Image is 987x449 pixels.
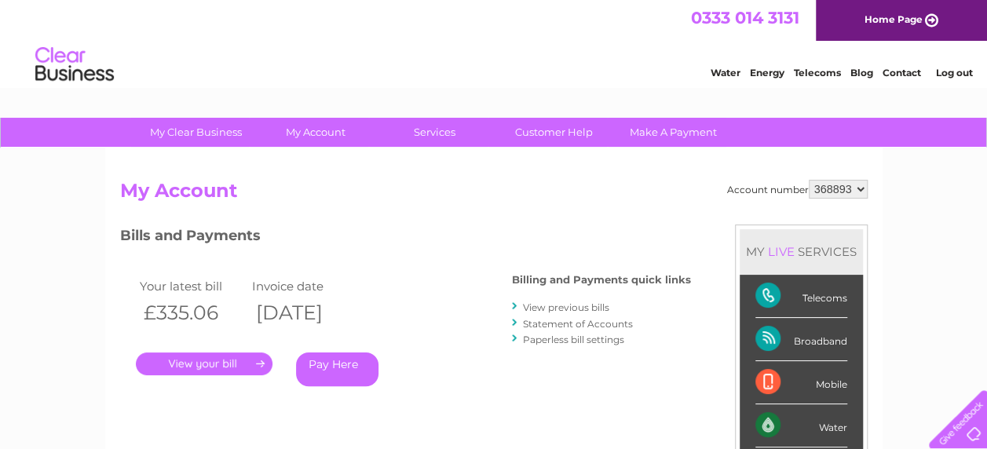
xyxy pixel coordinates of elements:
div: Mobile [755,361,847,404]
h3: Bills and Payments [120,224,691,252]
div: LIVE [765,244,798,259]
a: My Clear Business [131,118,261,147]
a: Energy [750,67,784,78]
a: Statement of Accounts [523,318,633,330]
a: Telecoms [794,67,841,78]
img: logo.png [35,41,115,89]
div: Telecoms [755,275,847,318]
div: Water [755,404,847,447]
h2: My Account [120,180,868,210]
a: Log out [935,67,972,78]
a: . [136,352,272,375]
a: Services [370,118,499,147]
th: £335.06 [136,297,249,329]
th: [DATE] [248,297,361,329]
div: MY SERVICES [740,229,863,274]
a: Customer Help [489,118,619,147]
div: Account number [727,180,868,199]
h4: Billing and Payments quick links [512,274,691,286]
a: Blog [850,67,873,78]
a: Pay Here [296,352,378,386]
a: My Account [250,118,380,147]
a: Make A Payment [609,118,738,147]
div: Clear Business is a trading name of Verastar Limited (registered in [GEOGRAPHIC_DATA] No. 3667643... [123,9,865,76]
a: 0333 014 3131 [691,8,799,27]
a: Water [711,67,740,78]
div: Broadband [755,318,847,361]
a: View previous bills [523,301,609,313]
td: Your latest bill [136,276,249,297]
td: Invoice date [248,276,361,297]
a: Contact [883,67,921,78]
a: Paperless bill settings [523,334,624,345]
